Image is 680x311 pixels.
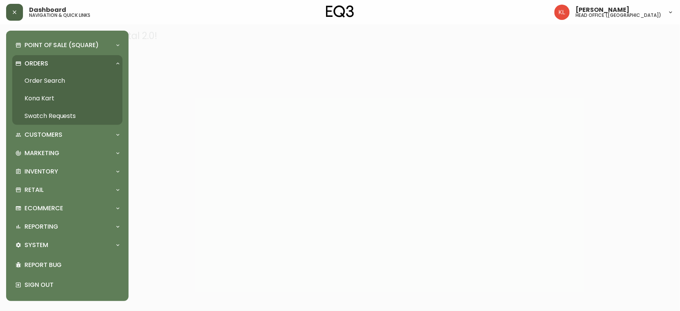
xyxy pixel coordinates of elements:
a: Kona Kart [12,90,122,107]
p: Orders [24,59,48,68]
p: Ecommerce [24,204,63,213]
div: Inventory [12,163,122,180]
p: Report Bug [24,261,119,269]
div: Sign Out [12,275,122,295]
div: Marketing [12,145,122,162]
span: [PERSON_NAME] [576,7,630,13]
div: Customers [12,126,122,143]
div: System [12,237,122,254]
div: Point of Sale (Square) [12,37,122,54]
p: Reporting [24,223,58,231]
img: logo [326,5,354,18]
p: System [24,241,48,249]
div: Reporting [12,218,122,235]
p: Customers [24,131,62,139]
p: Sign Out [24,281,119,289]
a: Swatch Requests [12,107,122,125]
h5: head office ([GEOGRAPHIC_DATA]) [576,13,662,18]
a: Order Search [12,72,122,90]
p: Marketing [24,149,59,157]
div: Retail [12,182,122,198]
h5: navigation & quick links [29,13,90,18]
div: Orders [12,55,122,72]
p: Retail [24,186,44,194]
p: Inventory [24,167,58,176]
span: Dashboard [29,7,66,13]
div: Ecommerce [12,200,122,217]
p: Point of Sale (Square) [24,41,99,49]
img: 2c0c8aa7421344cf0398c7f872b772b5 [554,5,570,20]
div: Report Bug [12,255,122,275]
